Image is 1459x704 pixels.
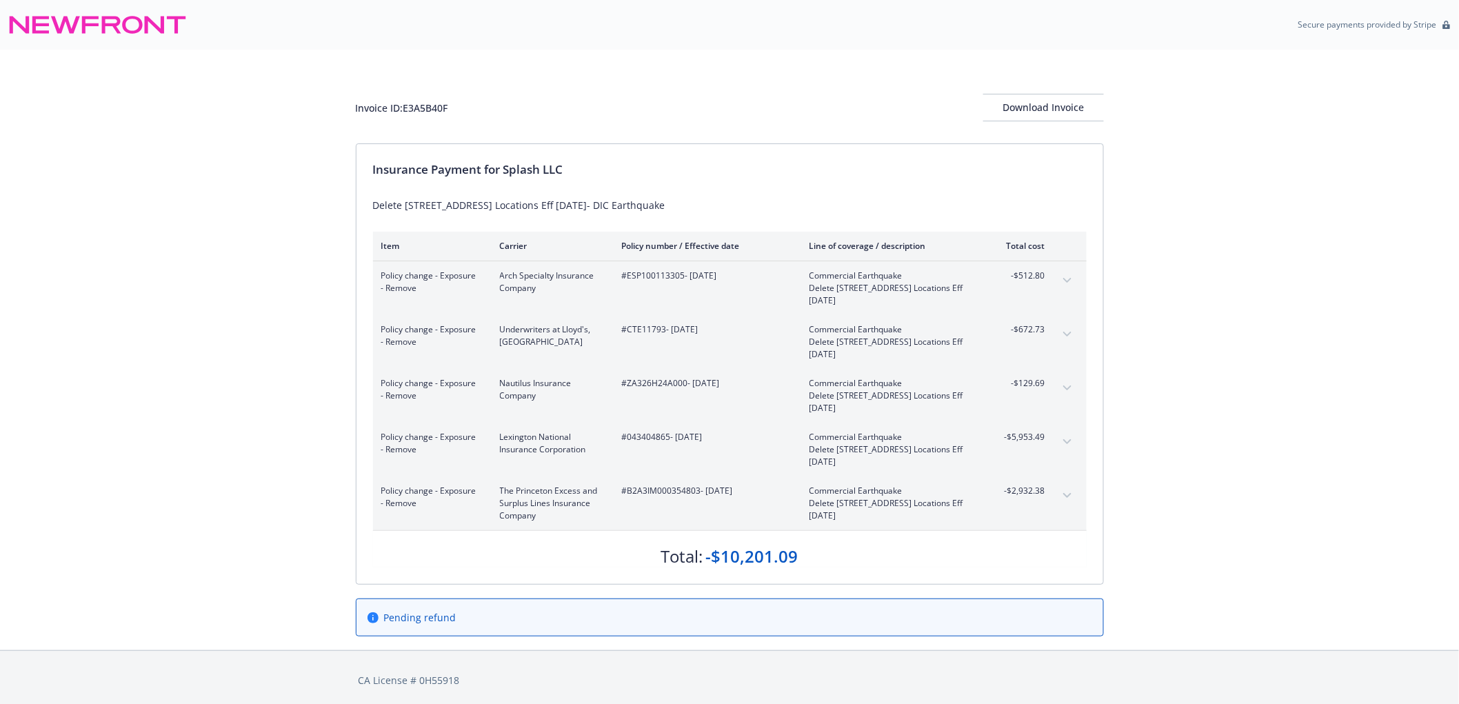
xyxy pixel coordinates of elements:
[622,377,787,390] span: #ZA326H24A000 - [DATE]
[622,270,787,282] span: #ESP100113305 - [DATE]
[622,323,787,336] span: #CTE11793 - [DATE]
[809,431,972,443] span: Commercial Earthquake
[809,377,972,390] span: Commercial Earthquake
[373,423,1087,476] div: Policy change - Exposure - RemoveLexington National Insurance Corporation#043404865- [DATE]Commer...
[500,240,600,252] div: Carrier
[1056,431,1078,453] button: expand content
[500,323,600,348] span: Underwriters at Lloyd's, [GEOGRAPHIC_DATA]
[500,485,600,522] span: The Princeton Excess and Surplus Lines Insurance Company
[809,336,972,361] span: Delete [STREET_ADDRESS] Locations Eff [DATE]
[384,610,456,625] span: Pending refund
[809,282,972,307] span: Delete [STREET_ADDRESS] Locations Eff [DATE]
[809,485,972,522] span: Commercial EarthquakeDelete [STREET_ADDRESS] Locations Eff [DATE]
[381,377,478,402] span: Policy change - Exposure - Remove
[500,431,600,456] span: Lexington National Insurance Corporation
[381,323,478,348] span: Policy change - Exposure - Remove
[809,485,972,497] span: Commercial Earthquake
[809,270,972,307] span: Commercial EarthquakeDelete [STREET_ADDRESS] Locations Eff [DATE]
[1056,270,1078,292] button: expand content
[994,485,1045,497] span: -$2,932.38
[994,431,1045,443] span: -$5,953.49
[809,270,972,282] span: Commercial Earthquake
[381,485,478,510] span: Policy change - Exposure - Remove
[994,270,1045,282] span: -$512.80
[500,270,600,294] span: Arch Specialty Insurance Company
[356,101,448,115] div: Invoice ID: E3A5B40F
[359,673,1101,687] div: CA License # 0H55918
[809,390,972,414] span: Delete [STREET_ADDRESS] Locations Eff [DATE]
[373,198,1087,212] div: Delete [STREET_ADDRESS] Locations Eff [DATE]- DIC Earthquake
[994,377,1045,390] span: -$129.69
[1056,485,1078,507] button: expand content
[809,431,972,468] span: Commercial EarthquakeDelete [STREET_ADDRESS] Locations Eff [DATE]
[622,485,787,497] span: #B2A3IM000354803 - [DATE]
[373,261,1087,315] div: Policy change - Exposure - RemoveArch Specialty Insurance Company#ESP100113305- [DATE]Commercial ...
[381,431,478,456] span: Policy change - Exposure - Remove
[661,545,703,568] div: Total:
[983,94,1104,121] button: Download Invoice
[373,315,1087,369] div: Policy change - Exposure - RemoveUnderwriters at Lloyd's, [GEOGRAPHIC_DATA]#CTE11793- [DATE]Comme...
[809,323,972,336] span: Commercial Earthquake
[1056,377,1078,399] button: expand content
[373,161,1087,179] div: Insurance Payment for Splash LLC
[373,476,1087,530] div: Policy change - Exposure - RemoveThe Princeton Excess and Surplus Lines Insurance Company#B2A3IM0...
[500,377,600,402] span: Nautilus Insurance Company
[809,323,972,361] span: Commercial EarthquakeDelete [STREET_ADDRESS] Locations Eff [DATE]
[994,323,1045,336] span: -$672.73
[1298,19,1437,30] p: Secure payments provided by Stripe
[809,240,972,252] div: Line of coverage / description
[373,369,1087,423] div: Policy change - Exposure - RemoveNautilus Insurance Company#ZA326H24A000- [DATE]Commercial Earthq...
[381,240,478,252] div: Item
[994,240,1045,252] div: Total cost
[809,443,972,468] span: Delete [STREET_ADDRESS] Locations Eff [DATE]
[622,431,787,443] span: #043404865 - [DATE]
[1056,323,1078,345] button: expand content
[622,240,787,252] div: Policy number / Effective date
[706,545,798,568] div: -$10,201.09
[809,497,972,522] span: Delete [STREET_ADDRESS] Locations Eff [DATE]
[381,270,478,294] span: Policy change - Exposure - Remove
[809,377,972,414] span: Commercial EarthquakeDelete [STREET_ADDRESS] Locations Eff [DATE]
